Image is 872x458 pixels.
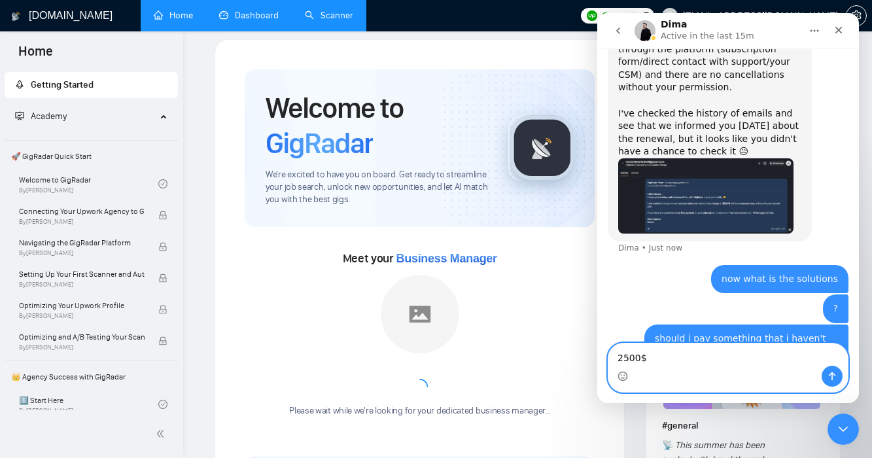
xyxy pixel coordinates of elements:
a: setting [846,10,867,21]
span: Business Manager [396,252,497,265]
span: check-circle [158,400,167,409]
span: By [PERSON_NAME] [19,281,145,289]
span: loading [410,378,428,396]
span: double-left [156,427,169,440]
span: fund-projection-screen [15,111,24,120]
span: Academy [15,111,67,122]
span: Home [8,42,63,69]
div: ? [236,289,241,302]
span: By [PERSON_NAME] [19,312,145,320]
iframe: Intercom live chat [597,13,859,403]
span: By [PERSON_NAME] [19,343,145,351]
a: searchScanner [305,10,353,21]
span: Setting Up Your First Scanner and Auto-Bidder [19,268,145,281]
span: Optimizing and A/B Testing Your Scanner for Better Results [19,330,145,343]
span: Navigating the GigRadar Platform [19,236,145,249]
span: Connects: [602,9,641,23]
span: lock [158,336,167,345]
li: Getting Started [5,72,178,98]
div: should i pay something that i haven't used? [58,319,241,345]
span: check-circle [158,179,167,188]
div: ? [226,281,251,310]
span: 👑 Agency Success with GigRadar [6,364,177,390]
a: dashboardDashboard [219,10,279,21]
div: Dima • Just now [21,231,85,239]
a: 1️⃣ Start HereBy[PERSON_NAME] [19,390,158,419]
span: Connecting Your Upwork Agency to GigRadar [19,205,145,218]
div: mariamkhantadze9@gmail.com says… [10,311,251,368]
textarea: Message… [11,330,251,353]
span: By [PERSON_NAME] [19,218,145,226]
div: now what is the solutions [124,260,241,273]
div: now what is the solutions [114,252,251,281]
img: upwork-logo.png [587,10,597,21]
span: By [PERSON_NAME] [19,249,145,257]
a: Welcome to GigRadarBy[PERSON_NAME] [19,169,158,198]
button: Emoji picker [20,358,31,368]
span: setting [846,10,866,21]
a: homeHome [154,10,193,21]
span: 7 [644,9,649,23]
button: Send a message… [224,353,245,374]
img: logo [11,6,20,27]
img: placeholder.png [381,275,459,353]
span: Getting Started [31,79,94,90]
span: lock [158,273,167,283]
div: Please wait while we're looking for your dedicated business manager... [281,405,558,417]
span: Optimizing Your Upwork Profile [19,299,145,312]
span: 📡 [662,440,673,451]
h1: Welcome to [266,90,487,161]
img: gigradar-logo.png [510,115,575,181]
h1: # general [662,419,824,433]
div: mariamkhantadze9@gmail.com says… [10,281,251,311]
span: rocket [15,80,24,89]
span: lock [158,305,167,314]
span: user [665,11,674,20]
div: should i pay something that i haven't used? [47,311,251,353]
span: Academy [31,111,67,122]
span: GigRadar [266,126,373,161]
span: Meet your [343,251,497,266]
button: setting [846,5,867,26]
span: lock [158,211,167,220]
span: lock [158,242,167,251]
iframe: Intercom live chat [828,414,859,445]
div: mariamkhantadze9@gmail.com says… [10,252,251,282]
span: We're excited to have you on board. Get ready to streamline your job search, unlock new opportuni... [266,169,487,206]
span: 🚀 GigRadar Quick Start [6,143,177,169]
